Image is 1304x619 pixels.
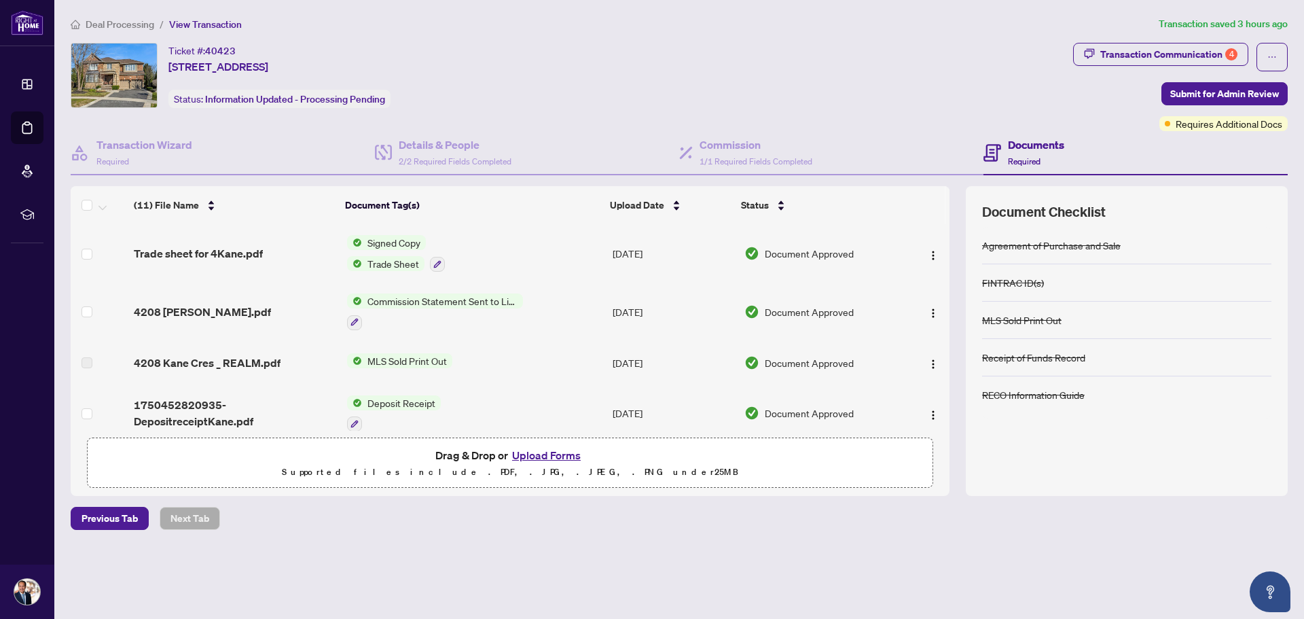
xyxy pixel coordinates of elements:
[982,275,1044,290] div: FINTRAC ID(s)
[765,406,854,421] span: Document Approved
[205,93,385,105] span: Information Updated - Processing Pending
[610,198,664,213] span: Upload Date
[81,508,138,529] span: Previous Tab
[982,202,1106,222] span: Document Checklist
[96,137,192,153] h4: Transaction Wizard
[1073,43,1248,66] button: Transaction Communication4
[169,18,242,31] span: View Transaction
[922,402,944,424] button: Logo
[88,438,932,489] span: Drag & Drop orUpload FormsSupported files include .PDF, .JPG, .JPEG, .PNG under25MB
[134,198,199,213] span: (11) File Name
[128,186,340,224] th: (11) File Name
[982,313,1062,328] div: MLS Sold Print Out
[347,256,362,271] img: Status Icon
[736,186,899,224] th: Status
[347,235,445,272] button: Status IconSigned CopyStatus IconTrade Sheet
[1176,116,1282,131] span: Requires Additional Docs
[435,446,585,464] span: Drag & Drop or
[362,235,426,250] span: Signed Copy
[508,446,585,464] button: Upload Forms
[744,406,759,421] img: Document Status
[347,294,523,330] button: Status IconCommission Statement Sent to Listing Brokerage
[744,355,759,370] img: Document Status
[96,156,129,166] span: Required
[604,186,736,224] th: Upload Date
[700,156,812,166] span: 1/1 Required Fields Completed
[160,507,220,530] button: Next Tab
[71,20,80,29] span: home
[96,464,924,480] p: Supported files include .PDF, .JPG, .JPEG, .PNG under 25 MB
[765,355,854,370] span: Document Approved
[362,256,424,271] span: Trade Sheet
[168,58,268,75] span: [STREET_ADDRESS]
[607,224,739,283] td: [DATE]
[160,16,164,32] li: /
[362,395,441,410] span: Deposit Receipt
[347,395,441,432] button: Status IconDeposit Receipt
[928,410,939,421] img: Logo
[134,245,263,262] span: Trade sheet for 4Kane.pdf
[607,283,739,341] td: [DATE]
[11,10,43,35] img: logo
[922,301,944,323] button: Logo
[86,18,154,31] span: Deal Processing
[71,507,149,530] button: Previous Tab
[922,352,944,374] button: Logo
[134,397,336,429] span: 1750452820935-DepositreceiptKane.pdf
[399,156,511,166] span: 2/2 Required Fields Completed
[1170,83,1279,105] span: Submit for Admin Review
[205,45,236,57] span: 40423
[71,43,157,107] img: IMG-W12144391_1.jpg
[700,137,812,153] h4: Commission
[982,350,1085,365] div: Receipt of Funds Record
[14,579,40,605] img: Profile Icon
[982,238,1121,253] div: Agreement of Purchase and Sale
[134,355,280,371] span: 4208 Kane Cres _ REALM.pdf
[1008,156,1040,166] span: Required
[1267,52,1277,62] span: ellipsis
[362,353,452,368] span: MLS Sold Print Out
[982,387,1085,402] div: RECO Information Guide
[744,304,759,319] img: Document Status
[607,341,739,385] td: [DATE]
[928,359,939,370] img: Logo
[347,235,362,250] img: Status Icon
[744,246,759,261] img: Document Status
[928,250,939,261] img: Logo
[168,43,236,58] div: Ticket #:
[134,304,271,320] span: 4208 [PERSON_NAME].pdf
[399,137,511,153] h4: Details & People
[922,243,944,264] button: Logo
[1225,48,1237,60] div: 4
[168,90,391,108] div: Status:
[340,186,604,224] th: Document Tag(s)
[347,395,362,410] img: Status Icon
[347,353,452,368] button: Status IconMLS Sold Print Out
[1250,571,1290,612] button: Open asap
[741,198,769,213] span: Status
[362,294,523,308] span: Commission Statement Sent to Listing Brokerage
[1008,137,1064,153] h4: Documents
[1100,43,1237,65] div: Transaction Communication
[1159,16,1288,32] article: Transaction saved 3 hours ago
[347,353,362,368] img: Status Icon
[347,294,362,308] img: Status Icon
[607,385,739,443] td: [DATE]
[765,304,854,319] span: Document Approved
[765,246,854,261] span: Document Approved
[928,308,939,319] img: Logo
[1161,82,1288,105] button: Submit for Admin Review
